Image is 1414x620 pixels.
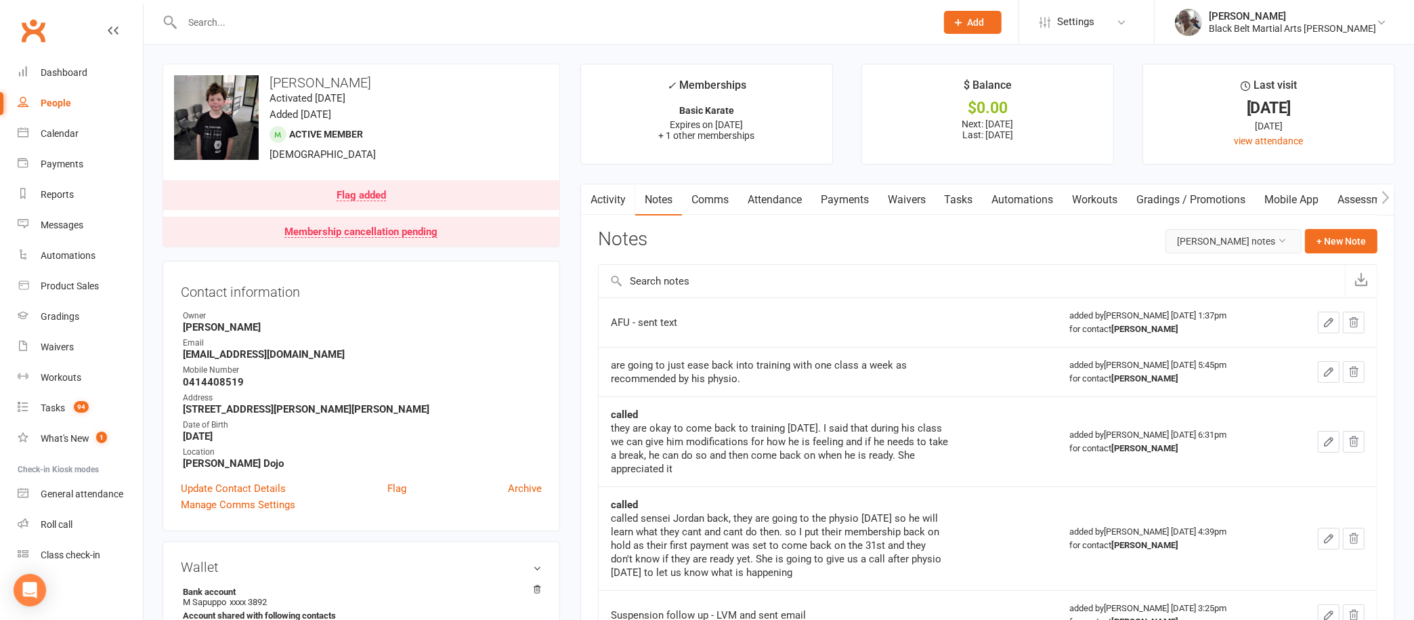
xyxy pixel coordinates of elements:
div: Mobile Number [183,364,542,377]
a: Flag [387,480,406,497]
a: Manage Comms Settings [181,497,295,513]
div: Product Sales [41,281,99,291]
div: added by [PERSON_NAME] [DATE] 5:45pm [1069,358,1274,386]
strong: [PERSON_NAME] Dojo [183,457,542,470]
a: view attendance [1234,136,1303,146]
span: Settings [1057,7,1094,37]
strong: Bank account [183,587,535,597]
div: [PERSON_NAME] [1209,10,1376,22]
div: for contact [1069,323,1274,336]
button: [PERSON_NAME] notes [1165,229,1302,253]
div: are going to just ease back into training with one class a week as recommended by his physio. [611,358,949,386]
div: Date of Birth [183,419,542,432]
div: added by [PERSON_NAME] [DATE] 6:31pm [1069,428,1274,455]
strong: called [611,409,638,421]
strong: [PERSON_NAME] [1111,324,1178,334]
img: thumb_image1542407505.png [1175,9,1202,36]
div: Payments [41,159,83,169]
span: xxxx 3892 [230,597,267,607]
div: Reports [41,189,74,200]
a: Automations [18,241,143,271]
span: + 1 other memberships [658,130,754,141]
div: Membership cancellation pending [284,227,437,238]
a: Activity [581,184,635,215]
div: Memberships [667,77,746,102]
a: Tasks [935,184,983,215]
strong: [DATE] [183,430,542,442]
div: AFU - sent text [611,316,949,329]
img: image1694411047.png [174,75,259,160]
strong: [PERSON_NAME] [183,321,542,333]
button: + New Note [1305,229,1377,253]
h3: Notes [598,229,647,253]
div: for contact [1069,372,1274,386]
div: called sensei Jordan back, they are going to the physio [DATE] so he will learn what they cant an... [611,512,949,579]
a: Calendar [18,119,143,149]
div: they are okay to come back to training [DATE]. I said that during his class we can give him modif... [611,421,949,476]
div: $ Balance [964,77,1012,101]
div: Black Belt Martial Arts [PERSON_NAME] [1209,22,1376,35]
a: Comms [682,184,738,215]
input: Search... [178,13,926,32]
strong: [PERSON_NAME] [1111,540,1178,550]
div: Class check-in [41,550,100,560]
span: Add [968,17,985,28]
div: Email [183,337,542,350]
div: Flag added [337,190,386,201]
a: Payments [811,184,878,215]
div: General attendance [41,489,123,499]
a: Class kiosk mode [18,540,143,571]
time: Added [DATE] [270,108,331,121]
span: 94 [74,401,89,413]
a: General attendance kiosk mode [18,479,143,510]
a: Mobile App [1256,184,1329,215]
div: added by [PERSON_NAME] [DATE] 1:37pm [1069,309,1274,336]
div: Gradings [41,311,79,322]
strong: [STREET_ADDRESS][PERSON_NAME][PERSON_NAME] [183,403,542,415]
button: Add [944,11,1002,34]
a: People [18,88,143,119]
div: Last visit [1241,77,1297,101]
div: Location [183,446,542,459]
div: Address [183,392,542,405]
div: Roll call [41,519,72,530]
div: Workouts [41,372,81,383]
a: Payments [18,149,143,180]
a: Messages [18,210,143,241]
a: Assessments [1329,184,1411,215]
a: Archive [508,480,542,497]
strong: Basic Karate [679,105,734,116]
a: What's New1 [18,423,143,454]
div: Open Intercom Messenger [14,574,46,606]
div: Owner [183,310,542,323]
strong: 0414408519 [183,376,542,388]
input: Search notes [599,265,1345,297]
strong: [PERSON_NAME] [1111,373,1178,384]
div: [DATE] [1155,101,1382,115]
div: Automations [41,250,95,261]
h3: [PERSON_NAME] [174,75,549,90]
a: Update Contact Details [181,480,286,497]
strong: [PERSON_NAME] [1111,443,1178,453]
strong: called [611,499,638,511]
h3: Wallet [181,560,542,575]
a: Waivers [18,332,143,363]
a: Gradings / Promotions [1128,184,1256,215]
div: $0.00 [874,101,1101,115]
a: Tasks 94 [18,393,143,423]
div: Tasks [41,402,65,413]
p: Next: [DATE] Last: [DATE] [874,119,1101,140]
a: Dashboard [18,58,143,88]
div: Messages [41,220,83,230]
div: for contact [1069,539,1274,552]
div: [DATE] [1155,119,1382,133]
a: Product Sales [18,271,143,302]
a: Automations [983,184,1063,215]
time: Activated [DATE] [270,92,345,104]
a: Attendance [738,184,811,215]
h3: Contact information [181,279,542,299]
a: Waivers [878,184,935,215]
span: Expires on [DATE] [670,119,743,130]
div: What's New [41,433,89,444]
div: Calendar [41,128,79,139]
